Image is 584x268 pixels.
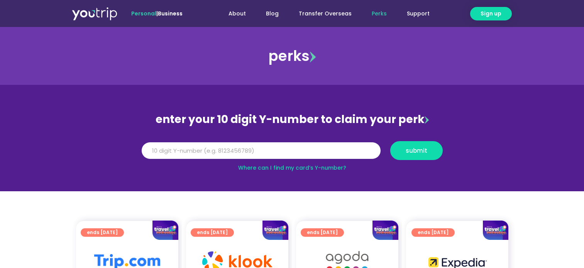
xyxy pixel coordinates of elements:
[406,148,427,153] span: submit
[203,7,440,21] nav: Menu
[158,10,183,17] a: Business
[256,7,289,21] a: Blog
[362,7,397,21] a: Perks
[390,141,443,160] button: submit
[218,7,256,21] a: About
[289,7,362,21] a: Transfer Overseas
[142,142,381,159] input: 10 digit Y-number (e.g. 8123456789)
[131,10,183,17] span: |
[138,110,447,130] div: enter your 10 digit Y-number to claim your perk
[131,10,156,17] span: Personal
[397,7,440,21] a: Support
[142,141,443,166] form: Y Number
[238,164,346,172] a: Where can I find my card’s Y-number?
[481,10,501,18] span: Sign up
[470,7,512,20] a: Sign up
